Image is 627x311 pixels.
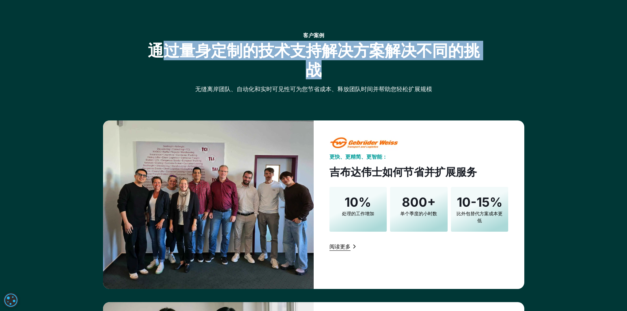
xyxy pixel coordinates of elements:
[594,279,627,311] div: 聊天小组件
[402,194,436,210] font: 800+
[303,32,324,39] font: 客户案例
[345,194,371,210] font: 10%
[148,41,480,79] font: 通过量身定制的技术支持解决方案解决不同的挑战
[329,136,399,151] img: 吉布达·魏斯标志
[594,279,627,311] iframe: 聊天小工具
[329,153,387,160] font: 更快、更精简、更智能：
[329,242,357,251] a: 阅读更多
[400,211,437,216] font: 单个季度的小时数
[457,211,503,223] font: 比外包替代方案成本更低
[329,243,351,250] font: 阅读更多
[342,211,374,216] font: 处理的工作增加
[457,194,503,210] font: 10-15%
[329,166,477,178] font: 吉布达伟士如何节省并扩展服务
[195,86,432,92] font: 无缝离岸团队、自动化和实时可见性可为您节省成本、释放团队时间并帮助您轻松扩展规模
